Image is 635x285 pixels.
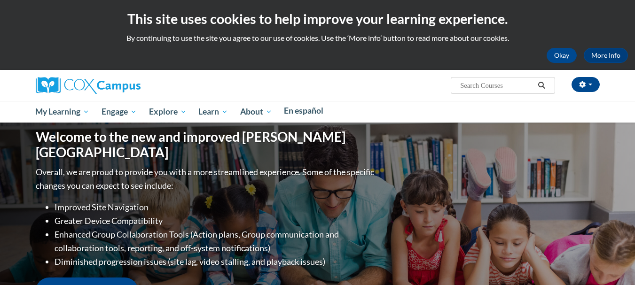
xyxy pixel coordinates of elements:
[240,106,272,117] span: About
[547,48,577,63] button: Okay
[36,129,376,161] h1: Welcome to the new and improved [PERSON_NAME][GEOGRAPHIC_DATA]
[55,228,376,255] li: Enhanced Group Collaboration Tools (Action plans, Group communication and collaboration tools, re...
[36,81,141,89] a: Cox Campus
[192,101,234,123] a: Learn
[55,255,376,269] li: Diminished progression issues (site lag, video stalling, and playback issues)
[149,106,187,117] span: Explore
[30,101,96,123] a: My Learning
[143,101,193,123] a: Explore
[234,101,278,123] a: About
[36,77,141,94] img: Cox Campus
[584,48,628,63] a: More Info
[7,9,628,28] h2: This site uses cookies to help improve your learning experience.
[534,80,549,91] button: Search
[55,214,376,228] li: Greater Device Compatibility
[198,106,228,117] span: Learn
[537,82,546,89] i: 
[284,106,323,116] span: En español
[459,80,534,91] input: Search Courses
[22,101,614,123] div: Main menu
[35,106,89,117] span: My Learning
[55,200,376,214] li: Improved Site Navigation
[572,77,600,92] button: Account Settings
[36,165,376,193] p: Overall, we are proud to provide you with a more streamlined experience. Some of the specific cha...
[278,101,330,121] a: En español
[95,101,143,123] a: Engage
[7,33,628,43] p: By continuing to use the site you agree to our use of cookies. Use the ‘More info’ button to read...
[102,106,137,117] span: Engage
